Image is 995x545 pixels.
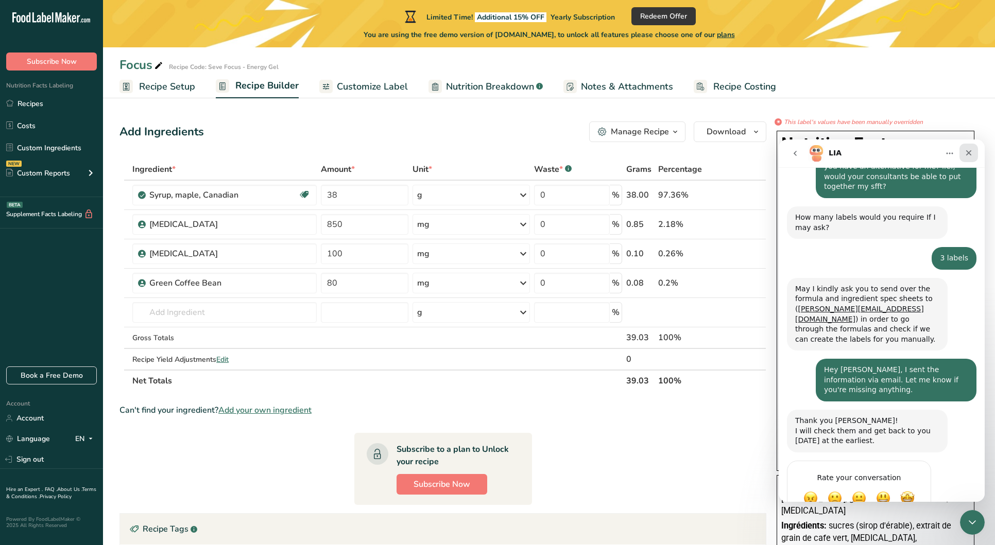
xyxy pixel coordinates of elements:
[626,277,654,289] div: 0.08
[337,80,408,94] span: Customize Label
[6,430,50,448] a: Language
[6,168,70,179] div: Custom Reports
[640,11,687,22] span: Redeem Offer
[781,135,970,170] h1: Nutrition Facts Valeur nutritive
[6,161,22,167] div: NEW
[626,248,654,260] div: 0.10
[589,121,685,142] button: Manage Recipe
[626,331,654,344] div: 39.03
[717,30,735,40] span: plans
[713,80,776,94] span: Recipe Costing
[6,486,43,493] a: Hire an Expert .
[428,75,543,98] a: Nutrition Breakdown
[97,351,112,366] span: Great
[417,306,422,319] div: g
[19,332,142,344] div: Rate your conversation
[319,75,408,98] a: Customize Label
[960,510,985,535] iframe: Intercom live chat
[73,351,88,366] span: OK
[534,163,572,175] div: Waste
[119,56,165,74] div: Focus
[25,351,39,366] span: Terrible
[27,56,77,67] span: Subscribe Now
[563,75,673,98] a: Notes & Attachments
[6,486,96,500] a: Terms & Conditions .
[658,277,717,289] div: 0.2%
[8,321,198,394] div: LIA says…
[413,163,432,175] span: Unit
[119,404,766,416] div: Can't find your ingredient?
[122,351,136,366] span: Amazing
[216,355,229,364] span: Edit
[781,521,827,531] span: Ingrédients:
[658,218,717,231] div: 2.18%
[707,126,746,138] span: Download
[132,302,317,323] input: Add Ingredient
[417,189,422,201] div: g
[132,354,317,365] div: Recipe Yield Adjustments
[475,12,546,22] span: Additional 15% OFF
[149,218,278,231] div: [MEDICAL_DATA]
[779,139,985,502] iframe: Intercom live chat
[169,62,279,72] div: Recipe Code: Seve Focus - Energy Gel
[57,486,82,493] a: About Us .
[581,80,673,94] span: Notes & Attachments
[397,443,511,468] div: Subscribe to a plan to Unlock your recipe
[414,478,470,490] span: Subscribe Now
[216,74,299,99] a: Recipe Builder
[446,80,534,94] span: Nutrition Breakdown
[7,202,23,208] div: BETA
[321,163,355,175] span: Amount
[120,514,766,544] div: Recipe Tags
[551,12,615,22] span: Yearly Subscription
[364,29,735,40] span: You are using the free demo version of [DOMAIN_NAME], to unlock all features please choose one of...
[611,126,669,138] div: Manage Recipe
[784,117,923,127] i: This label's values have been manually overridden
[403,10,615,23] div: Limited Time!
[624,370,656,391] th: 39.03
[235,79,299,93] span: Recipe Builder
[6,52,97,71] button: Subscribe Now
[218,404,312,416] span: Add your own ingredient
[417,277,430,289] div: mg
[40,493,72,500] a: Privacy Policy
[658,248,717,260] div: 0.26%
[119,75,195,98] a: Recipe Setup
[49,351,63,366] span: Bad
[658,189,717,201] div: 97.36%
[45,486,57,493] a: FAQ .
[656,370,719,391] th: 100%
[132,163,176,175] span: Ingredient
[658,331,717,344] div: 100%
[75,433,97,445] div: EN
[139,80,195,94] span: Recipe Setup
[6,366,97,384] a: Book a Free Demo
[132,332,317,343] div: Gross Totals
[626,163,651,175] span: Grams
[417,218,430,231] div: mg
[626,218,654,231] div: 0.85
[149,277,278,289] div: Green Coffee Bean
[6,516,97,529] div: Powered By FoodLabelMaker © 2025 All Rights Reserved
[149,189,278,201] div: Syrup, maple, Canadian
[119,124,204,140] div: Add Ingredients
